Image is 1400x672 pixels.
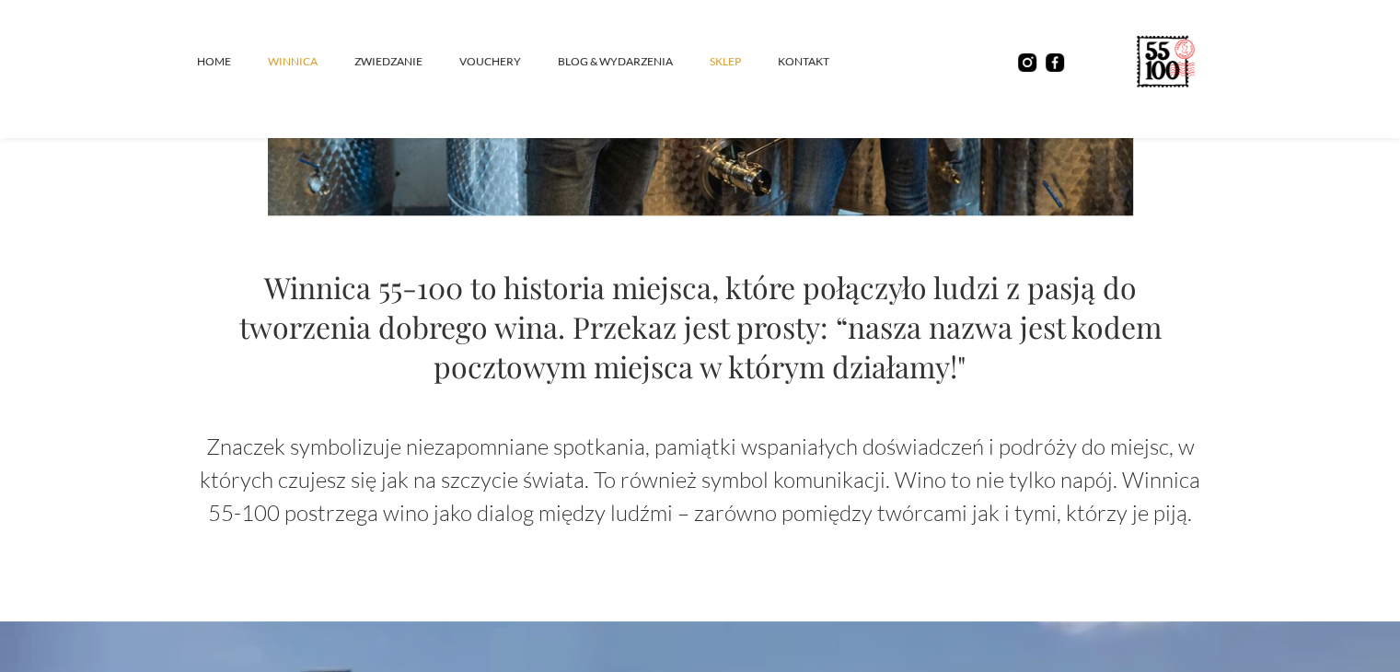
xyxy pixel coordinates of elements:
[198,267,1203,386] h2: Winnica 55-100 to historia miejsca, które połączyło ludzi z pasją do tworzenia dobrego wina. Prze...
[354,34,459,89] a: ZWIEDZANIE
[558,34,710,89] a: Blog & Wydarzenia
[268,34,354,89] a: winnica
[459,34,558,89] a: vouchery
[197,34,268,89] a: Home
[778,34,866,89] a: kontakt
[198,430,1203,529] p: Znaczek symbolizuje niezapomniane spotkania, pamiątki wspaniałych doświadczeń i podróży do miejsc...
[710,34,778,89] a: SKLEP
